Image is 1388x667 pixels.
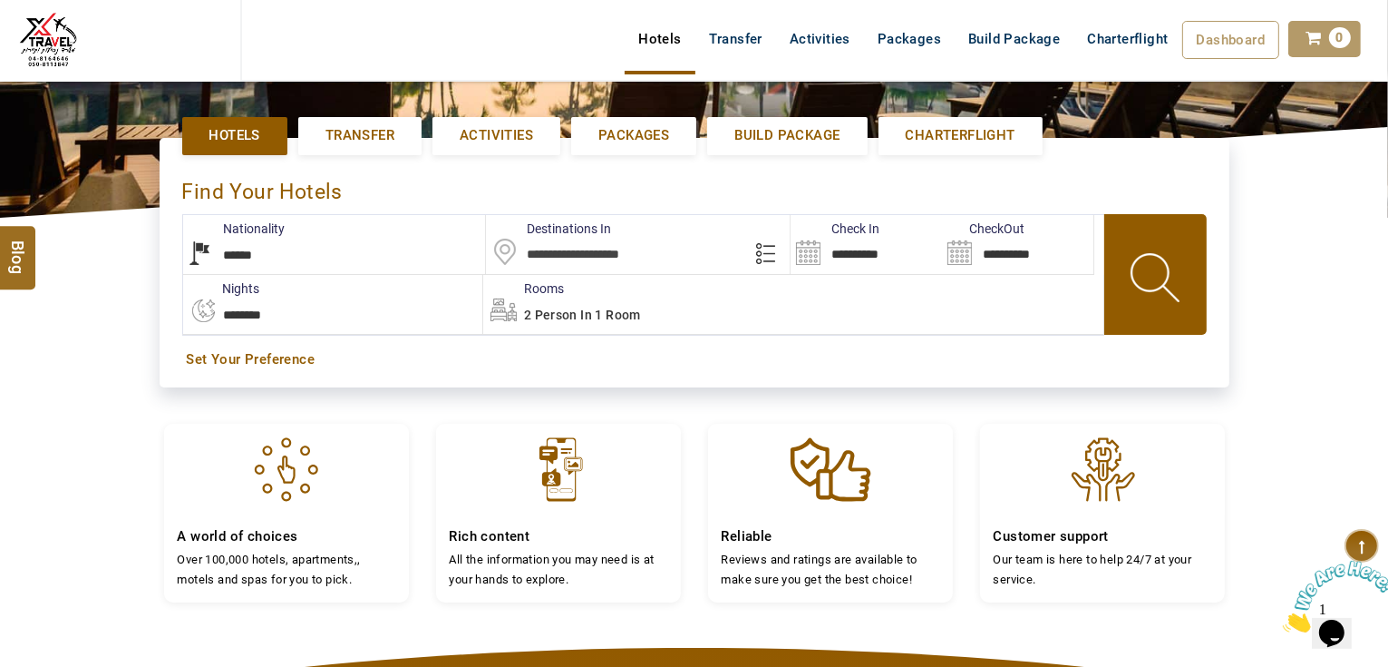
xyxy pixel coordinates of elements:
span: Packages [598,126,669,145]
img: Chat attention grabber [7,7,120,79]
a: Build Package [707,117,867,154]
span: 1 [7,7,15,23]
img: The Royal Line Holidays [14,7,83,76]
p: All the information you may need is at your hands to explore. [450,550,667,589]
label: Destinations In [486,220,611,238]
a: Hotels [182,117,287,154]
span: Build Package [734,126,840,145]
a: Set Your Preference [187,350,1202,369]
a: Packages [571,117,696,154]
a: Charterflight [1073,21,1181,57]
span: 0 [1329,27,1351,48]
p: Reviews and ratings are available to make sure you get the best choice! [722,550,939,589]
h4: Customer support [994,528,1211,545]
span: Charterflight [1087,31,1168,47]
a: Activities [432,117,560,154]
span: Charterflight [906,126,1015,145]
h4: A world of choices [178,528,395,545]
p: Over 100,000 hotels, apartments,, motels and spas for you to pick. [178,550,395,589]
a: Charterflight [878,117,1043,154]
p: Our team is here to help 24/7 at your service. [994,550,1211,589]
span: Hotels [209,126,260,145]
iframe: chat widget [1276,554,1388,640]
a: Build Package [955,21,1073,57]
span: Activities [460,126,533,145]
label: nights [182,280,260,298]
span: 2 Person in 1 Room [524,308,641,322]
span: Blog [6,240,30,255]
a: Hotels [625,21,694,57]
a: Activities [776,21,864,57]
h4: Rich content [450,528,667,545]
a: Transfer [695,21,776,57]
label: CheckOut [942,220,1024,238]
span: Transfer [325,126,394,145]
h4: Reliable [722,528,939,545]
a: Transfer [298,117,422,154]
label: Nationality [183,220,286,238]
a: 0 [1288,21,1361,57]
span: Dashboard [1197,32,1266,48]
a: Packages [864,21,955,57]
input: Search [791,215,942,274]
div: Find Your Hotels [182,161,1207,214]
input: Search [942,215,1093,274]
label: Rooms [483,280,564,298]
label: Check In [791,220,879,238]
